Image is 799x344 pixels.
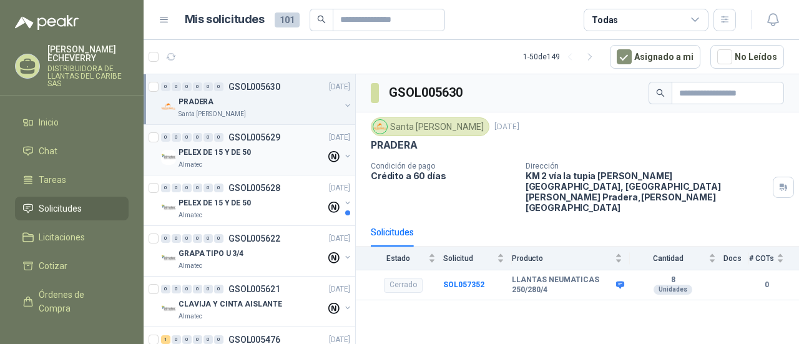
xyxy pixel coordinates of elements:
div: 0 [203,184,213,192]
th: Solicitud [443,247,512,270]
div: 0 [193,82,202,91]
th: # COTs [749,247,799,270]
div: 0 [203,133,213,142]
div: 0 [193,133,202,142]
div: Santa [PERSON_NAME] [371,117,489,136]
h3: GSOL005630 [389,83,464,102]
button: No Leídos [710,45,784,69]
div: 0 [172,335,181,344]
div: 0 [203,82,213,91]
p: GRAPA TIPO U 3/4 [179,248,243,260]
div: 0 [214,234,223,243]
div: 0 [203,234,213,243]
p: [DATE] [329,233,350,245]
span: Tareas [39,173,66,187]
div: Solicitudes [371,225,414,239]
img: Company Logo [161,150,176,165]
b: SOL057352 [443,280,484,289]
a: Licitaciones [15,225,129,249]
span: # COTs [749,254,774,263]
p: GSOL005621 [228,285,280,293]
div: 0 [182,285,192,293]
p: CLAVIJA Y CINTA AISLANTE [179,298,282,310]
p: PELEX DE 15 Y DE 50 [179,197,251,209]
p: Santa [PERSON_NAME] [179,109,246,119]
img: Company Logo [161,302,176,317]
b: 0 [749,279,784,291]
div: 1 [161,335,170,344]
th: Producto [512,247,630,270]
div: 0 [214,184,223,192]
p: PRADERA [179,96,213,108]
th: Estado [356,247,443,270]
div: 0 [182,335,192,344]
a: Tareas [15,168,129,192]
span: search [656,89,665,97]
a: 0 0 0 0 0 0 GSOL005621[DATE] Company LogoCLAVIJA Y CINTA AISLANTEAlmatec [161,282,353,322]
div: 0 [182,184,192,192]
p: Almatec [179,160,202,170]
p: KM 2 vía la tupia [PERSON_NAME][GEOGRAPHIC_DATA], [GEOGRAPHIC_DATA][PERSON_NAME] Pradera , [PERSO... [526,170,768,213]
div: Todas [592,13,618,27]
div: 0 [161,184,170,192]
p: GSOL005629 [228,133,280,142]
div: 0 [172,234,181,243]
p: Condición de pago [371,162,516,170]
div: 1 - 50 de 149 [523,47,600,67]
p: [DATE] [494,121,519,133]
div: 0 [172,82,181,91]
p: PRADERA [371,139,418,152]
img: Logo peakr [15,15,79,30]
h1: Mis solicitudes [185,11,265,29]
div: 0 [161,285,170,293]
div: 0 [214,335,223,344]
a: Cotizar [15,254,129,278]
div: 0 [161,133,170,142]
div: Cerrado [384,278,423,293]
span: Solicitud [443,254,494,263]
div: Unidades [654,285,692,295]
div: 0 [203,285,213,293]
span: Producto [512,254,612,263]
img: Company Logo [161,99,176,114]
div: 0 [161,82,170,91]
p: [DATE] [329,81,350,93]
span: Cotizar [39,259,67,273]
a: 0 0 0 0 0 0 GSOL005628[DATE] Company LogoPELEX DE 15 Y DE 50Almatec [161,180,353,220]
div: 0 [182,133,192,142]
span: Chat [39,144,57,158]
p: Almatec [179,312,202,322]
span: Inicio [39,115,59,129]
div: 0 [214,285,223,293]
div: 0 [203,335,213,344]
th: Cantidad [630,247,723,270]
div: 0 [193,285,202,293]
span: 101 [275,12,300,27]
p: Almatec [179,261,202,271]
a: 0 0 0 0 0 0 GSOL005629[DATE] Company LogoPELEX DE 15 Y DE 50Almatec [161,130,353,170]
div: 0 [172,133,181,142]
th: Docs [723,247,749,270]
div: 0 [214,82,223,91]
p: PELEX DE 15 Y DE 50 [179,147,251,159]
div: 0 [161,234,170,243]
p: [DATE] [329,182,350,194]
p: Almatec [179,210,202,220]
a: Solicitudes [15,197,129,220]
p: Crédito a 60 días [371,170,516,181]
a: Chat [15,139,129,163]
a: 0 0 0 0 0 0 GSOL005630[DATE] Company LogoPRADERASanta [PERSON_NAME] [161,79,353,119]
button: Asignado a mi [610,45,700,69]
span: Cantidad [630,254,706,263]
a: Inicio [15,111,129,134]
p: [DATE] [329,132,350,144]
div: 0 [214,133,223,142]
p: Dirección [526,162,768,170]
div: 0 [182,234,192,243]
a: 0 0 0 0 0 0 GSOL005622[DATE] Company LogoGRAPA TIPO U 3/4Almatec [161,231,353,271]
img: Company Logo [373,120,387,134]
div: 0 [193,335,202,344]
b: 8 [630,275,716,285]
b: LLANTAS NEUMATICAS 250/280/4 [512,275,613,295]
span: Órdenes de Compra [39,288,117,315]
